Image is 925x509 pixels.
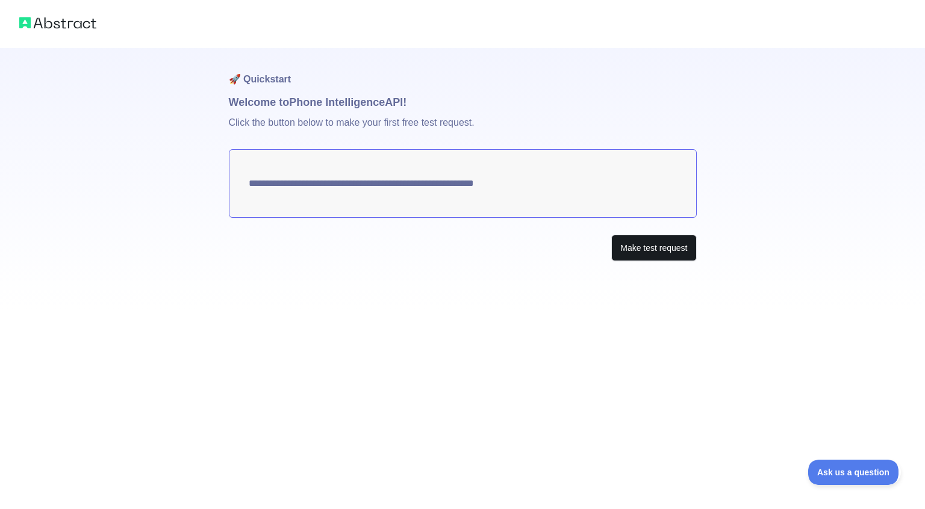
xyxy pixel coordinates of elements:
[19,14,96,31] img: Abstract logo
[229,94,697,111] h1: Welcome to Phone Intelligence API!
[229,48,697,94] h1: 🚀 Quickstart
[229,111,697,149] p: Click the button below to make your first free test request.
[808,460,901,485] iframe: Toggle Customer Support
[611,235,696,262] button: Make test request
